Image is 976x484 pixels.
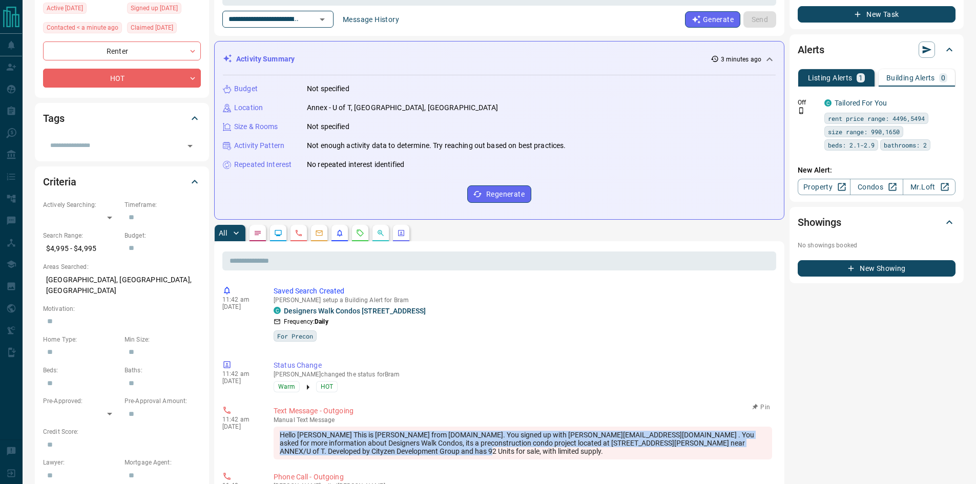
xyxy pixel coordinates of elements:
[307,159,404,170] p: No repeated interest identified
[798,210,956,235] div: Showings
[222,296,258,303] p: 11:42 am
[336,229,344,237] svg: Listing Alerts
[222,370,258,377] p: 11:42 am
[127,3,201,17] div: Sun Aug 11 2024
[685,11,740,28] button: Generate
[124,458,201,467] p: Mortgage Agent:
[124,335,201,344] p: Min Size:
[43,110,64,127] h2: Tags
[828,113,925,123] span: rent price range: 4496,5494
[274,427,772,459] div: Hello [PERSON_NAME] This is [PERSON_NAME] from [DOMAIN_NAME]. You signed up with [PERSON_NAME][EM...
[47,23,118,33] span: Contacted < a minute ago
[43,396,119,406] p: Pre-Approved:
[798,6,956,23] button: New Task
[43,69,201,88] div: HOT
[274,371,772,378] p: [PERSON_NAME] changed the status for Bram
[222,303,258,310] p: [DATE]
[397,229,405,237] svg: Agent Actions
[124,396,201,406] p: Pre-Approval Amount:
[274,229,282,237] svg: Lead Browsing Activity
[828,127,900,137] span: size range: 990,1650
[43,304,201,313] p: Motivation:
[307,140,566,151] p: Not enough activity data to determine. Try reaching out based on best practices.
[219,229,227,237] p: All
[222,423,258,430] p: [DATE]
[124,231,201,240] p: Budget:
[798,214,841,230] h2: Showings
[798,165,956,176] p: New Alert:
[884,140,927,150] span: bathrooms: 2
[47,3,83,13] span: Active [DATE]
[903,179,956,195] a: Mr.Loft
[798,179,850,195] a: Property
[43,41,201,60] div: Renter
[307,121,349,132] p: Not specified
[43,271,201,299] p: [GEOGRAPHIC_DATA], [GEOGRAPHIC_DATA], [GEOGRAPHIC_DATA]
[315,12,329,27] button: Open
[131,23,173,33] span: Claimed [DATE]
[274,307,281,314] div: condos.ca
[824,99,832,107] div: condos.ca
[828,140,875,150] span: beds: 2.1-2.9
[43,22,122,36] div: Tue Oct 14 2025
[222,416,258,423] p: 11:42 am
[183,139,197,153] button: Open
[377,229,385,237] svg: Opportunities
[234,83,258,94] p: Budget
[43,3,122,17] div: Sun Oct 12 2025
[798,241,956,250] p: No showings booked
[278,382,295,392] span: Warm
[254,229,262,237] svg: Notes
[859,74,863,81] p: 1
[43,200,119,209] p: Actively Searching:
[467,185,531,203] button: Regenerate
[43,335,119,344] p: Home Type:
[356,229,364,237] svg: Requests
[43,106,201,131] div: Tags
[321,382,333,392] span: HOT
[798,37,956,62] div: Alerts
[721,55,761,64] p: 3 minutes ago
[131,3,178,13] span: Signed up [DATE]
[835,99,887,107] a: Tailored For You
[746,403,776,412] button: Pin
[284,307,426,315] a: Designers Walk Condos [STREET_ADDRESS]
[284,317,328,326] p: Frequency:
[43,262,201,271] p: Areas Searched:
[315,318,328,325] strong: Daily
[236,54,295,65] p: Activity Summary
[307,102,498,113] p: Annex - U of T, [GEOGRAPHIC_DATA], [GEOGRAPHIC_DATA]
[43,170,201,194] div: Criteria
[798,107,805,114] svg: Push Notification Only
[234,140,284,151] p: Activity Pattern
[274,297,772,304] p: [PERSON_NAME] setup a Building Alert for Bram
[127,22,201,36] div: Sun Aug 11 2024
[886,74,935,81] p: Building Alerts
[798,98,818,107] p: Off
[234,102,263,113] p: Location
[234,121,278,132] p: Size & Rooms
[798,260,956,277] button: New Showing
[274,360,772,371] p: Status Change
[798,41,824,58] h2: Alerts
[43,427,201,436] p: Credit Score:
[43,231,119,240] p: Search Range:
[307,83,349,94] p: Not specified
[274,406,772,416] p: Text Message - Outgoing
[234,159,292,170] p: Repeated Interest
[274,416,295,424] span: manual
[337,11,405,28] button: Message History
[43,458,119,467] p: Lawyer:
[43,366,119,375] p: Beds:
[850,179,903,195] a: Condos
[277,331,313,341] span: For Precon
[274,286,772,297] p: Saved Search Created
[315,229,323,237] svg: Emails
[43,174,76,190] h2: Criteria
[941,74,945,81] p: 0
[808,74,853,81] p: Listing Alerts
[124,366,201,375] p: Baths:
[223,50,776,69] div: Activity Summary3 minutes ago
[124,200,201,209] p: Timeframe:
[274,472,772,482] p: Phone Call - Outgoing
